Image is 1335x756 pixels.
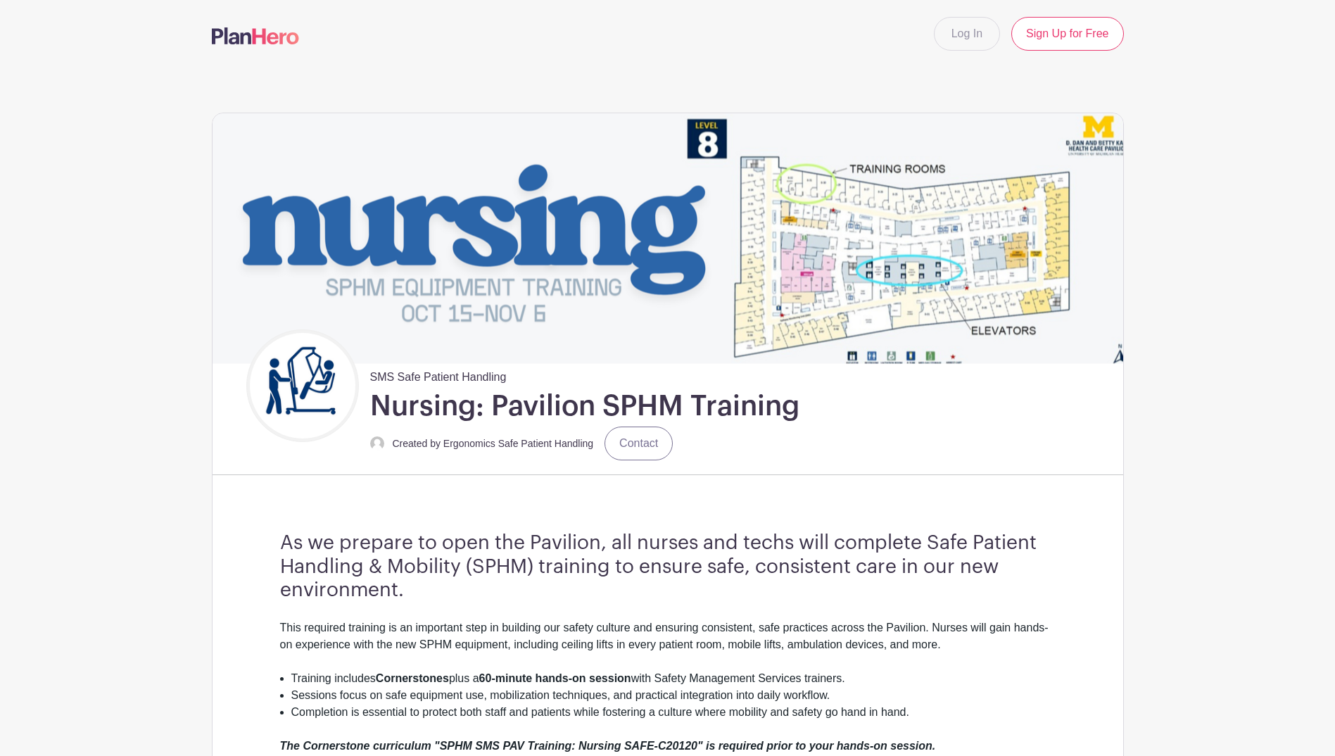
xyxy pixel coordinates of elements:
h1: Nursing: Pavilion SPHM Training [370,389,799,424]
em: The Cornerstone curriculum "SPHM SMS PAV Training: Nursing SAFE-C20120" is required prior to your... [280,740,936,752]
img: Untitled%20design.png [250,333,355,439]
a: Log In [934,17,1000,51]
li: Training includes plus a with Safety Management Services trainers. [291,670,1056,687]
li: Sessions focus on safe equipment use, mobilization techniques, and practical integration into dai... [291,687,1056,704]
a: Sign Up for Free [1011,17,1123,51]
strong: 60-minute hands-on session [479,672,631,684]
li: Completion is essential to protect both staff and patients while fostering a culture where mobili... [291,704,1056,721]
a: Contact [605,427,673,460]
div: This required training is an important step in building our safety culture and ensuring consisten... [280,619,1056,670]
img: default-ce2991bfa6775e67f084385cd625a349d9dcbb7a52a09fb2fda1e96e2d18dcdb.png [370,436,384,451]
span: SMS Safe Patient Handling [370,363,507,386]
h3: As we prepare to open the Pavilion, all nurses and techs will complete Safe Patient Handling & Mo... [280,531,1056,603]
img: event_banner_9715.png [213,113,1123,363]
img: logo-507f7623f17ff9eddc593b1ce0a138ce2505c220e1c5a4e2b4648c50719b7d32.svg [212,27,299,44]
strong: Cornerstones [376,672,449,684]
small: Created by Ergonomics Safe Patient Handling [393,438,594,449]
